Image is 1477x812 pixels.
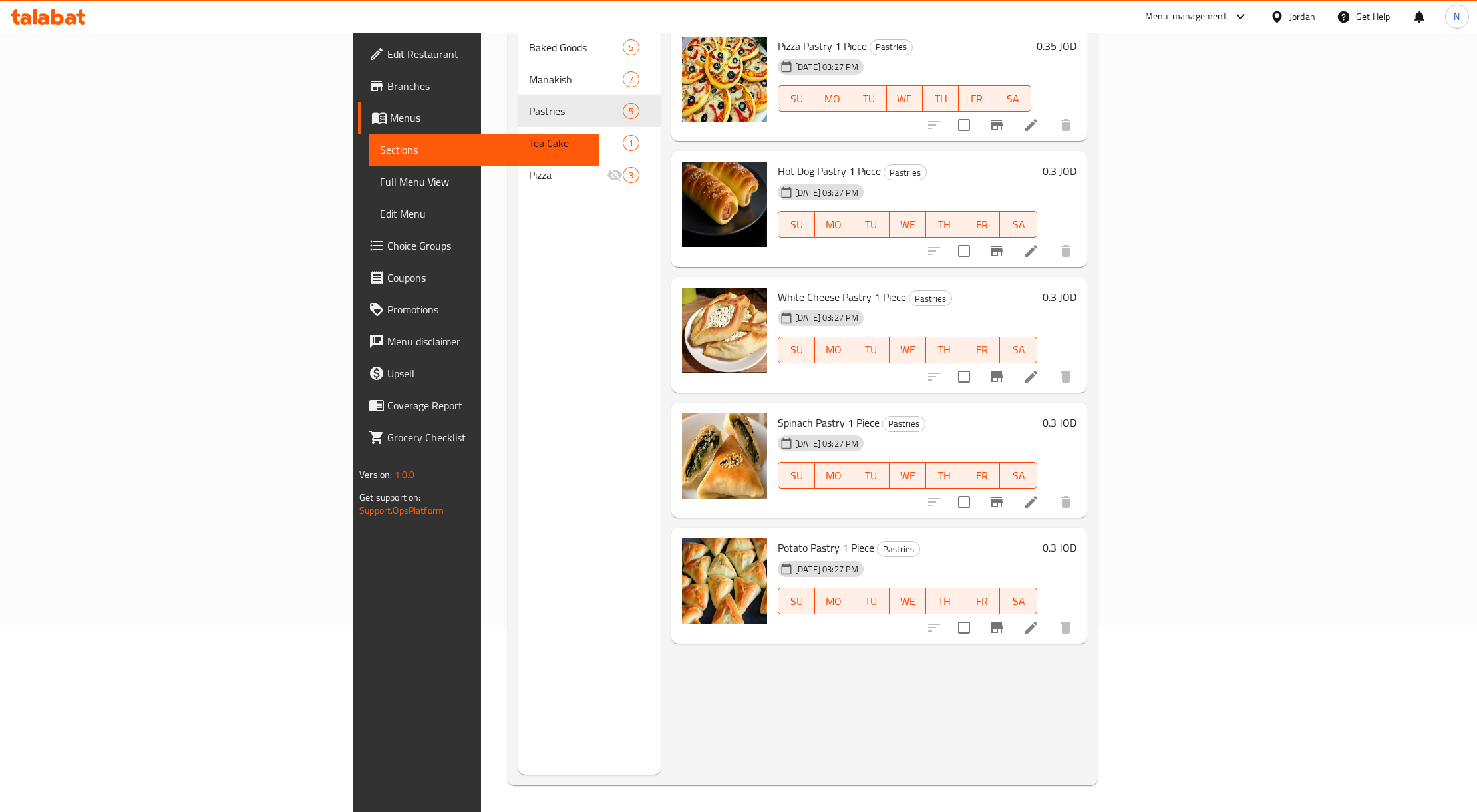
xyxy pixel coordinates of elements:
[623,169,639,182] span: 3
[969,340,995,359] span: FR
[926,211,963,238] button: TH
[852,588,890,614] button: TU
[790,437,864,450] span: [DATE] 03:27 PM
[890,462,927,489] button: WE
[931,340,958,359] span: TH
[963,462,1001,489] button: FR
[778,161,881,181] span: Hot Dog Pastry 1 Piece
[963,337,1001,363] button: FR
[518,95,661,127] div: Pastries5
[852,337,890,363] button: TU
[1050,235,1082,267] button: delete
[981,361,1013,393] button: Branch-specific-item
[1023,494,1039,510] a: Edit menu item
[963,588,1001,614] button: FR
[1145,9,1227,25] div: Menu-management
[895,340,921,359] span: WE
[890,211,927,238] button: WE
[395,466,415,483] span: 1.0.0
[931,592,958,611] span: TH
[858,466,884,485] span: TU
[358,102,599,134] a: Menus
[1000,337,1037,363] button: SA
[623,137,639,150] span: 1
[359,502,444,519] a: Support.OpsPlatform
[959,85,995,112] button: FR
[358,421,599,453] a: Grocery Checklist
[623,73,639,86] span: 7
[387,429,589,445] span: Grocery Checklist
[995,85,1031,112] button: SA
[931,466,958,485] span: TH
[623,105,639,118] span: 5
[358,230,599,262] a: Choice Groups
[358,70,599,102] a: Branches
[895,592,921,611] span: WE
[981,612,1013,644] button: Branch-specific-item
[892,89,917,108] span: WE
[790,61,864,73] span: [DATE] 03:27 PM
[1000,588,1037,614] button: SA
[1005,592,1032,611] span: SA
[923,85,959,112] button: TH
[820,215,847,234] span: MO
[1000,211,1037,238] button: SA
[682,538,767,624] img: Potato Pastry 1 Piece
[1005,215,1032,234] span: SA
[981,486,1013,518] button: Branch-specific-item
[359,466,392,483] span: Version:
[1005,340,1032,359] span: SA
[529,39,622,55] span: Baked Goods
[858,340,884,359] span: TU
[529,103,622,119] span: Pastries
[518,127,661,159] div: Tea Cake1
[884,165,926,180] span: Pastries
[858,592,884,611] span: TU
[882,416,925,432] div: Pastries
[369,198,599,230] a: Edit Menu
[518,26,661,196] nav: Menu sections
[887,85,923,112] button: WE
[981,235,1013,267] button: Branch-specific-item
[950,363,978,391] span: Select to update
[1023,243,1039,259] a: Edit menu item
[529,135,622,151] span: Tea Cake
[926,462,963,489] button: TH
[820,340,847,359] span: MO
[815,462,852,489] button: MO
[878,542,919,557] span: Pastries
[518,159,661,191] div: Pizza3
[358,294,599,325] a: Promotions
[815,211,852,238] button: MO
[790,186,864,199] span: [DATE] 03:27 PM
[380,174,589,190] span: Full Menu View
[390,110,589,126] span: Menus
[778,588,815,614] button: SU
[909,290,952,306] div: Pastries
[1050,361,1082,393] button: delete
[890,337,927,363] button: WE
[963,211,1001,238] button: FR
[778,211,815,238] button: SU
[359,489,420,506] span: Get support on:
[850,85,886,112] button: TU
[778,36,867,56] span: Pizza Pastry 1 Piece
[815,588,852,614] button: MO
[623,39,639,55] div: items
[969,466,995,485] span: FR
[969,592,995,611] span: FR
[778,538,874,558] span: Potato Pastry 1 Piece
[778,287,906,307] span: White Cheese Pastry 1 Piece
[380,142,589,158] span: Sections
[931,215,958,234] span: TH
[870,39,912,55] span: Pastries
[623,103,639,119] div: items
[1050,486,1082,518] button: delete
[1043,162,1076,180] h6: 0.3 JOD
[369,134,599,166] a: Sections
[623,135,639,151] div: items
[981,109,1013,141] button: Branch-specific-item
